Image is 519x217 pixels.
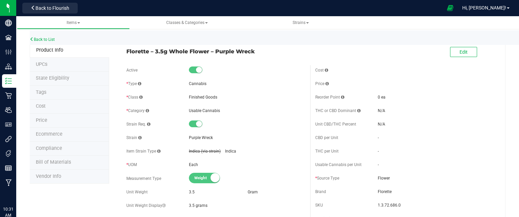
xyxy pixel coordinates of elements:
[5,78,12,84] inline-svg: Inventory
[20,162,28,170] iframe: Resource center unread badge
[126,149,160,154] span: Item Strain Type
[126,162,137,167] span: UOM
[126,47,305,55] span: Florette – 3.5g Whole Flower – Purple Wreck
[194,173,225,183] span: Weight
[315,135,338,140] span: CBD per Unit
[36,89,46,95] span: Tag
[189,149,221,154] span: Indica (via strain)
[30,37,55,42] a: Back to List
[315,149,339,154] span: THC per Unit
[189,135,213,140] span: Purple Wreck
[443,1,458,15] span: Open Ecommerce Menu
[5,179,12,186] inline-svg: Manufacturing
[315,176,339,181] span: Source Type
[315,68,328,73] span: Cost
[378,202,494,208] span: 1.3.72.686.0
[315,162,362,167] span: Usable Cannabis per Unit
[36,103,46,109] span: Cost
[36,131,63,137] span: Ecommerce
[189,95,217,100] span: Finished Goods
[126,176,161,181] span: Measurement Type
[36,47,63,53] span: Product Info
[36,145,62,151] span: Compliance
[315,122,356,127] span: Unit CBD/THC Percent
[126,81,141,86] span: Type
[36,75,69,81] span: Tag
[462,5,506,10] span: Hi, [PERSON_NAME]!
[189,190,195,194] span: 3.5
[36,159,71,165] span: Bill of Materials
[36,117,47,123] span: Price
[315,203,323,208] span: SKU
[126,95,143,100] span: Class
[248,190,258,194] span: Gram
[315,95,344,100] span: Reorder Point
[450,47,477,57] button: Edit
[460,49,468,55] span: Edit
[378,122,385,127] span: N/A
[67,20,80,25] span: Items
[166,20,208,25] span: Classes & Categories
[162,204,166,208] i: Custom display text for unit weight (e.g., '1.25 g', '1 gram (0.035 oz)', '1 cookie (10mg THC)')
[315,81,329,86] span: Price
[189,108,220,113] span: Usable Cannabis
[378,189,494,195] span: Florette
[5,63,12,70] inline-svg: Distribution
[5,92,12,99] inline-svg: Retail
[5,136,12,142] inline-svg: Integrations
[189,162,198,167] span: Each
[126,122,150,127] span: Strain Req.
[378,108,385,113] span: N/A
[36,173,61,179] span: Vendor Info
[5,150,12,157] inline-svg: Tags
[126,135,142,140] span: Strain
[126,203,166,208] span: Unit Weight Display
[189,81,206,86] span: Cannabis
[378,95,386,100] span: 0 ea
[293,20,309,25] span: Strains
[5,121,12,128] inline-svg: User Roles
[315,189,326,194] span: Brand
[378,149,379,154] span: -
[5,165,12,171] inline-svg: Reports
[126,68,138,73] span: Active
[126,108,149,113] span: Category
[378,175,494,181] span: Flower
[5,49,12,55] inline-svg: Configuration
[5,107,12,113] inline-svg: Users
[315,108,361,113] span: THC or CBD Dominant
[35,5,69,11] span: Back to Flourish
[225,149,236,154] span: Indica
[7,163,27,183] iframe: Resource center
[22,3,78,13] button: Back to Flourish
[378,135,379,140] span: -
[5,34,12,41] inline-svg: Facilities
[126,190,148,194] span: Unit Weight
[5,20,12,26] inline-svg: Company
[378,162,379,167] span: -
[189,203,207,208] span: 3.5 grams
[36,61,47,67] span: Tag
